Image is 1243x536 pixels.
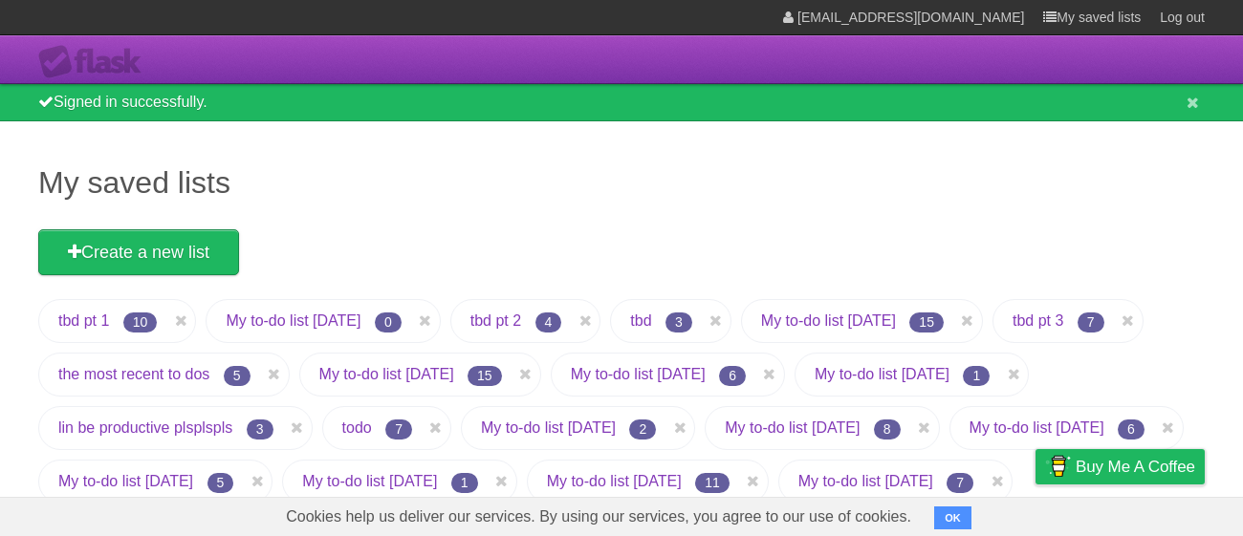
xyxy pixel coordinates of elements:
[1118,419,1145,440] span: 6
[123,312,158,332] span: 10
[468,366,502,386] span: 15
[58,366,209,382] a: the most recent to dos
[58,419,232,436] a: lin be productive plsplspls
[719,366,746,386] span: 6
[798,473,933,489] a: My to-do list [DATE]
[629,419,656,440] span: 2
[385,419,412,440] span: 7
[571,366,706,382] a: My to-do list [DATE]
[38,229,239,275] a: Create a new list
[470,312,521,329] a: tbd pt 2
[451,473,478,493] span: 1
[947,473,973,493] span: 7
[695,473,730,493] span: 11
[302,473,437,489] a: My to-do list [DATE]
[267,498,930,536] span: Cookies help us deliver our services. By using our services, you agree to our use of cookies.
[535,312,562,332] span: 4
[761,312,896,329] a: My to-do list [DATE]
[481,419,616,436] a: My to-do list [DATE]
[1045,450,1071,482] img: Buy me a coffee
[38,160,1205,205] h1: My saved lists
[1076,450,1195,483] span: Buy me a coffee
[547,473,682,489] a: My to-do list [DATE]
[970,419,1104,436] a: My to-do list [DATE]
[1078,312,1104,332] span: 7
[375,312,402,332] span: 0
[815,366,949,382] a: My to-do list [DATE]
[934,506,971,529] button: OK
[1036,449,1205,484] a: Buy me a coffee
[38,45,153,79] div: Flask
[909,312,944,332] span: 15
[725,419,860,436] a: My to-do list [DATE]
[319,366,454,382] a: My to-do list [DATE]
[207,473,234,493] span: 5
[630,312,651,329] a: tbd
[665,312,692,332] span: 3
[224,366,251,386] span: 5
[226,312,360,329] a: My to-do list [DATE]
[58,312,109,329] a: tbd pt 1
[58,473,193,489] a: My to-do list [DATE]
[963,366,990,386] span: 1
[342,419,372,436] a: todo
[247,419,273,440] span: 3
[874,419,901,440] span: 8
[1013,312,1063,329] a: tbd pt 3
